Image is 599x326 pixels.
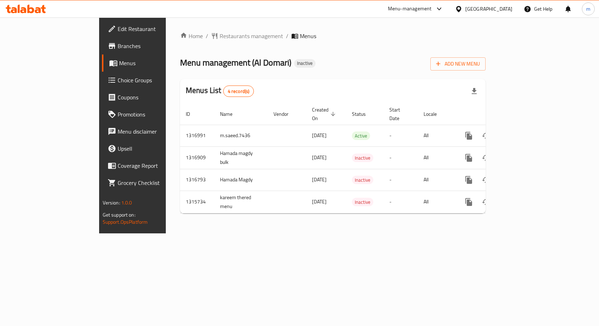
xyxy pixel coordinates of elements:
td: All [418,125,455,146]
td: - [384,125,418,146]
span: Version: [103,198,120,207]
span: m [586,5,590,13]
td: Hamada magdy bulk [214,146,268,169]
li: / [206,32,208,40]
a: Branches [102,37,199,55]
span: ID [186,110,199,118]
a: Menus [102,55,199,72]
a: Choice Groups [102,72,199,89]
div: Export file [466,83,483,100]
button: Change Status [477,149,495,166]
div: Total records count [223,86,254,97]
th: Actions [455,103,534,125]
span: [DATE] [312,153,327,162]
div: [GEOGRAPHIC_DATA] [465,5,512,13]
a: Upsell [102,140,199,157]
span: Inactive [294,60,316,66]
span: [DATE] [312,131,327,140]
span: Start Date [389,105,409,123]
span: Created On [312,105,338,123]
span: Promotions [118,110,194,119]
span: Branches [118,42,194,50]
button: Add New Menu [430,57,486,71]
td: kareem thered menu [214,191,268,213]
a: Restaurants management [211,32,283,40]
span: Menu disclaimer [118,127,194,136]
span: Status [352,110,375,118]
span: 1.0.0 [121,198,132,207]
a: Edit Restaurant [102,20,199,37]
span: Locale [424,110,446,118]
span: Choice Groups [118,76,194,84]
span: Grocery Checklist [118,178,194,187]
button: Change Status [477,171,495,188]
div: Inactive [294,59,316,68]
span: Inactive [352,176,373,184]
td: All [418,191,455,213]
span: Active [352,132,370,140]
td: All [418,169,455,191]
span: Menus [300,32,316,40]
td: m.saeed.7436 [214,125,268,146]
nav: breadcrumb [180,32,486,40]
span: Inactive [352,198,373,206]
span: Coupons [118,93,194,102]
span: Coverage Report [118,161,194,170]
span: Menu management ( Al Domari ) [180,55,291,71]
td: - [384,146,418,169]
button: more [460,127,477,144]
h2: Menus List [186,85,254,97]
td: All [418,146,455,169]
a: Promotions [102,106,199,123]
span: Get support on: [103,210,135,219]
span: Vendor [273,110,298,118]
span: Name [220,110,242,118]
span: Edit Restaurant [118,25,194,33]
td: - [384,169,418,191]
span: Inactive [352,154,373,162]
table: enhanced table [180,103,534,213]
div: Menu-management [388,5,432,13]
span: Add New Menu [436,59,480,68]
span: Restaurants management [220,32,283,40]
span: [DATE] [312,175,327,184]
li: / [286,32,288,40]
a: Support.OpsPlatform [103,217,148,227]
a: Coupons [102,89,199,106]
td: Hamada Magdy [214,169,268,191]
a: Menu disclaimer [102,123,199,140]
button: Change Status [477,127,495,144]
span: 4 record(s) [224,88,254,95]
td: - [384,191,418,213]
span: Upsell [118,144,194,153]
button: more [460,171,477,188]
span: Menus [119,59,194,67]
button: more [460,193,477,211]
span: [DATE] [312,197,327,206]
a: Grocery Checklist [102,174,199,191]
button: Change Status [477,193,495,211]
a: Coverage Report [102,157,199,174]
button: more [460,149,477,166]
